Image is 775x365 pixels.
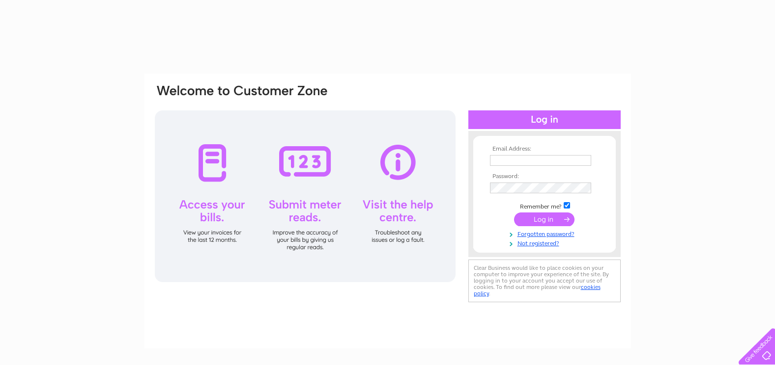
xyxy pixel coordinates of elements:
[488,173,602,180] th: Password:
[514,212,574,226] input: Submit
[468,260,621,302] div: Clear Business would like to place cookies on your computer to improve your experience of the sit...
[488,201,602,210] td: Remember me?
[490,238,602,247] a: Not registered?
[490,229,602,238] a: Forgotten password?
[488,146,602,153] th: Email Address:
[474,284,601,297] a: cookies policy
